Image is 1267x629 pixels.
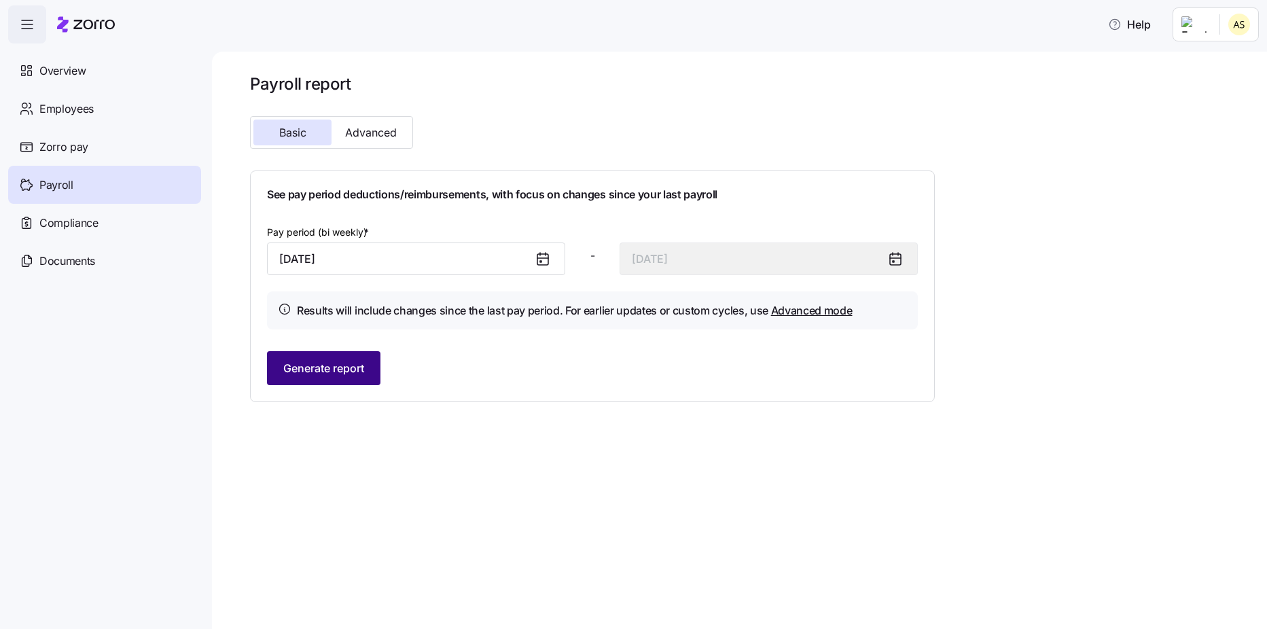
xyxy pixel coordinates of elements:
[1228,14,1250,35] img: 25966653fc60c1c706604e5d62ac2791
[1181,16,1209,33] img: Employer logo
[250,73,935,94] h1: Payroll report
[283,360,364,376] span: Generate report
[39,139,88,156] span: Zorro pay
[8,128,201,166] a: Zorro pay
[8,204,201,242] a: Compliance
[39,253,95,270] span: Documents
[8,166,201,204] a: Payroll
[279,127,306,138] span: Basic
[620,242,918,275] input: End date
[39,101,94,118] span: Employees
[8,242,201,280] a: Documents
[267,225,372,240] label: Pay period (bi weekly)
[267,351,380,385] button: Generate report
[39,62,86,79] span: Overview
[8,90,201,128] a: Employees
[1108,16,1151,33] span: Help
[39,215,99,232] span: Compliance
[8,52,201,90] a: Overview
[771,304,853,317] a: Advanced mode
[345,127,397,138] span: Advanced
[267,187,918,202] h1: See pay period deductions/reimbursements, with focus on changes since your last payroll
[590,247,595,264] span: -
[1097,11,1162,38] button: Help
[39,177,73,194] span: Payroll
[297,302,853,319] h4: Results will include changes since the last pay period. For earlier updates or custom cycles, use
[267,242,565,275] input: Start date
